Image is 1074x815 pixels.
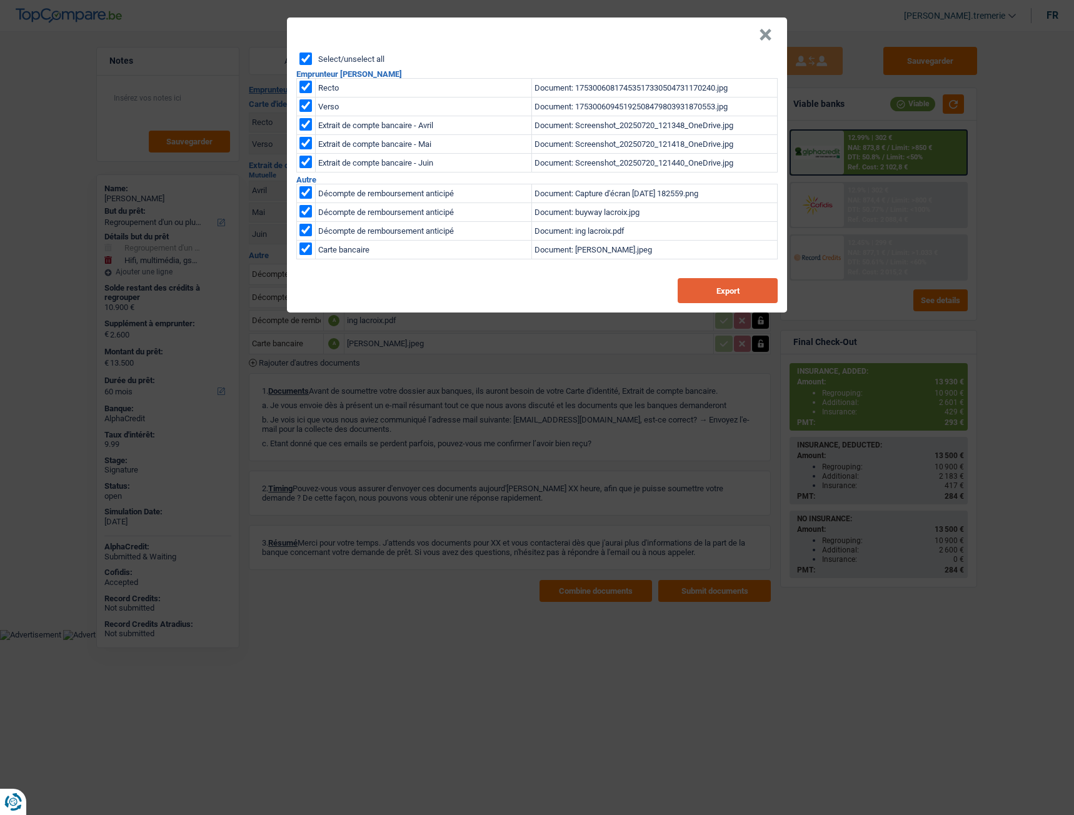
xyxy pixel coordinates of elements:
[532,79,778,97] td: Document: 17530060817453517330504731170240.jpg
[316,203,532,222] td: Décompte de remboursement anticipé
[316,79,532,97] td: Recto
[296,176,778,184] h2: Autre
[296,70,778,78] h2: Emprunteur [PERSON_NAME]
[678,278,778,303] button: Export
[532,154,778,172] td: Document: Screenshot_20250720_121440_OneDrive.jpg
[532,203,778,222] td: Document: buyway lacroix.jpg
[316,116,532,135] td: Extrait de compte bancaire - Avril
[532,184,778,203] td: Document: Capture d'écran [DATE] 182559.png
[316,97,532,116] td: Verso
[318,55,384,63] label: Select/unselect all
[532,97,778,116] td: Document: 17530060945192508479803931870553.jpg
[316,241,532,259] td: Carte bancaire
[532,135,778,154] td: Document: Screenshot_20250720_121418_OneDrive.jpg
[532,222,778,241] td: Document: ing lacroix.pdf
[316,135,532,154] td: Extrait de compte bancaire - Mai
[316,184,532,203] td: Décompte de remboursement anticipé
[532,241,778,259] td: Document: [PERSON_NAME].jpeg
[532,116,778,135] td: Document: Screenshot_20250720_121348_OneDrive.jpg
[316,154,532,172] td: Extrait de compte bancaire - Juin
[316,222,532,241] td: Décompte de remboursement anticipé
[759,29,772,41] button: Close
